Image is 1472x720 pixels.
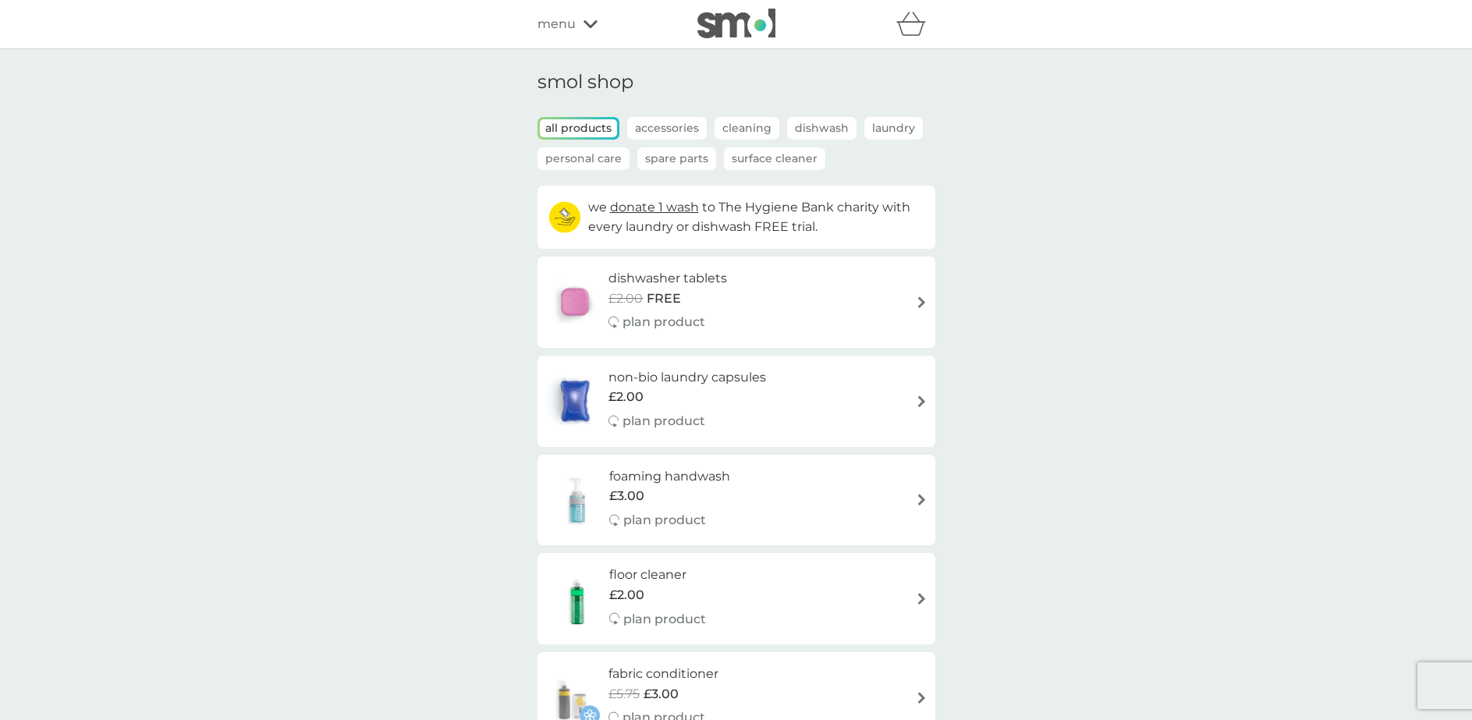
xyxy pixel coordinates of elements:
[724,147,825,170] button: Surface Cleaner
[609,486,644,506] span: £3.00
[916,593,928,605] img: arrow right
[608,664,718,684] h6: fabric conditioner
[608,289,643,309] span: £2.00
[608,387,644,407] span: £2.00
[622,312,705,332] p: plan product
[916,494,928,505] img: arrow right
[916,692,928,704] img: arrow right
[608,367,766,388] h6: non-bio laundry capsules
[545,275,605,329] img: dishwasher tablets
[588,197,924,237] p: we to The Hygiene Bank charity with every laundry or dishwash FREE trial.
[916,296,928,308] img: arrow right
[697,9,775,38] img: smol
[609,565,706,585] h6: floor cleaner
[610,200,699,215] span: donate 1 wash
[627,117,707,140] button: Accessories
[609,585,644,605] span: £2.00
[545,473,609,527] img: foaming handwash
[916,395,928,407] img: arrow right
[540,119,617,137] button: all products
[608,268,727,289] h6: dishwasher tablets
[537,71,935,94] h1: smol shop
[864,117,923,140] button: Laundry
[787,117,857,140] button: Dishwash
[545,572,609,626] img: floor cleaner
[622,411,705,431] p: plan product
[537,14,576,34] span: menu
[623,510,706,530] p: plan product
[896,9,935,40] div: basket
[644,684,679,704] span: £3.00
[545,374,605,428] img: non-bio laundry capsules
[637,147,716,170] button: Spare Parts
[609,466,730,487] h6: foaming handwash
[608,684,640,704] span: £5.75
[537,147,630,170] button: Personal Care
[623,609,706,630] p: plan product
[647,289,681,309] span: FREE
[715,117,779,140] button: Cleaning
